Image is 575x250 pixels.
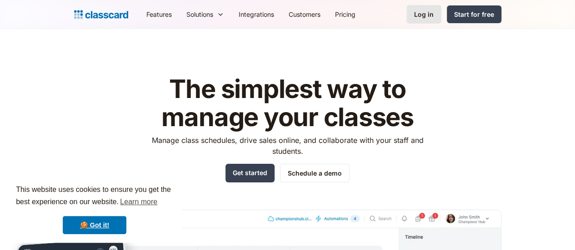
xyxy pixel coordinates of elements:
h1: The simplest way to manage your classes [143,75,432,131]
a: Integrations [231,4,281,25]
a: Log in [406,5,441,24]
a: learn more about cookies [119,195,159,209]
div: Start for free [454,10,494,19]
a: Schedule a demo [280,164,350,182]
a: Features [139,4,179,25]
a: Pricing [328,4,363,25]
a: Customers [281,4,328,25]
a: home [74,8,128,21]
a: dismiss cookie message [63,216,126,234]
p: Manage class schedules, drive sales online, and collaborate with your staff and students. [143,135,432,157]
a: Start for free [447,5,501,23]
div: cookieconsent [7,176,182,243]
div: Log in [414,10,434,19]
div: Solutions [186,10,213,19]
a: Get started [225,164,275,182]
div: Solutions [179,4,231,25]
span: This website uses cookies to ensure you get the best experience on our website. [16,184,173,209]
